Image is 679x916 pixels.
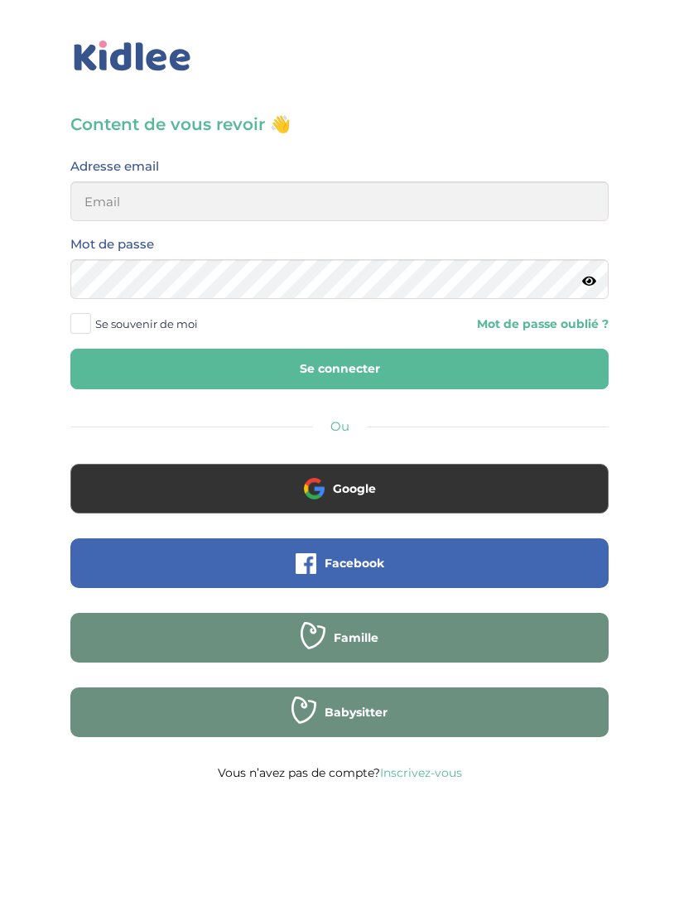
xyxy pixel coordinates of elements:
[70,641,609,657] a: Famille
[70,113,609,136] h3: Content de vous revoir 👋
[330,418,349,434] span: Ou
[70,349,609,389] button: Se connecter
[333,480,376,497] span: Google
[70,613,609,663] button: Famille
[70,716,609,731] a: Babysitter
[325,555,384,571] span: Facebook
[70,37,195,75] img: logo_kidlee_bleu
[70,181,609,221] input: Email
[325,704,388,721] span: Babysitter
[477,316,609,332] a: Mot de passe oublié ?
[70,464,609,513] button: Google
[296,553,316,574] img: facebook.png
[380,765,462,780] a: Inscrivez-vous
[70,687,609,737] button: Babysitter
[70,492,609,508] a: Google
[70,156,159,177] label: Adresse email
[95,313,198,335] span: Se souvenir de moi
[334,629,378,646] span: Famille
[70,538,609,588] button: Facebook
[70,762,609,783] p: Vous n’avez pas de compte?
[304,478,325,499] img: google.png
[70,566,609,582] a: Facebook
[70,234,154,255] label: Mot de passe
